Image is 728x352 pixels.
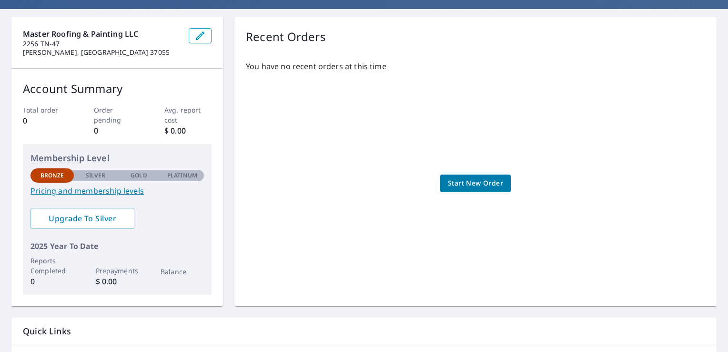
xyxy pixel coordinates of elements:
[23,40,181,48] p: 2256 TN-47
[30,240,204,252] p: 2025 Year To Date
[23,28,181,40] p: Master Roofing & Painting LLC
[94,105,141,125] p: Order pending
[23,80,212,97] p: Account Summary
[131,171,147,180] p: Gold
[167,171,197,180] p: Platinum
[246,61,705,72] p: You have no recent orders at this time
[161,267,204,277] p: Balance
[94,125,141,136] p: 0
[40,171,64,180] p: Bronze
[30,152,204,165] p: Membership Level
[23,105,70,115] p: Total order
[30,256,74,276] p: Reports Completed
[164,105,212,125] p: Avg. report cost
[23,325,705,337] p: Quick Links
[96,266,139,276] p: Prepayments
[164,125,212,136] p: $ 0.00
[96,276,139,287] p: $ 0.00
[30,208,134,229] a: Upgrade To Silver
[448,177,503,189] span: Start New Order
[86,171,106,180] p: Silver
[23,48,181,57] p: [PERSON_NAME], [GEOGRAPHIC_DATA] 37055
[30,276,74,287] p: 0
[38,213,127,224] span: Upgrade To Silver
[23,115,70,126] p: 0
[30,185,204,197] a: Pricing and membership levels
[246,28,326,45] p: Recent Orders
[440,175,511,192] a: Start New Order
